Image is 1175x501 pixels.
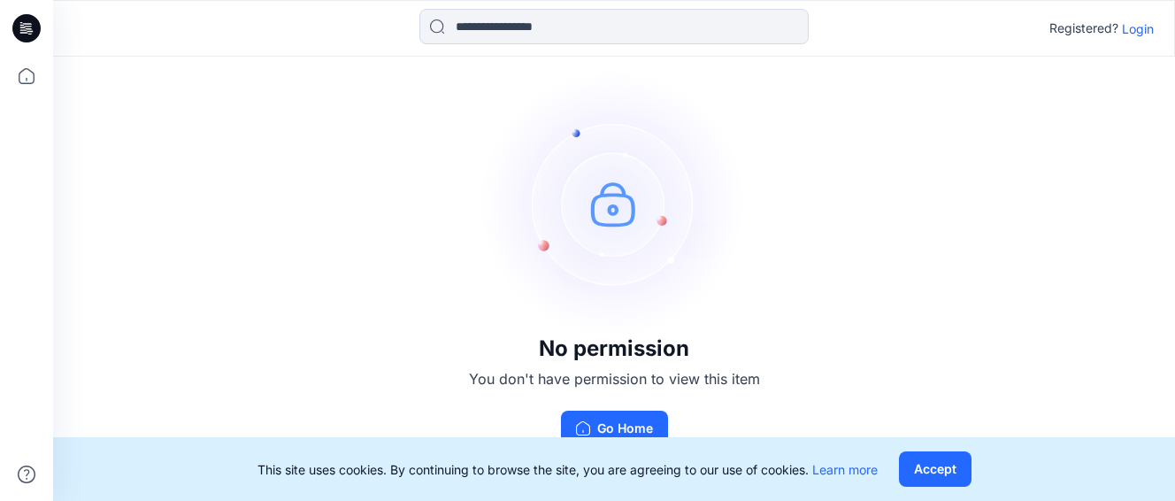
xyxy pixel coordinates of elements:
a: Learn more [812,462,878,477]
p: This site uses cookies. By continuing to browse the site, you are agreeing to our use of cookies. [257,460,878,479]
p: You don't have permission to view this item [469,368,760,389]
p: Registered? [1049,18,1118,39]
button: Go Home [561,411,668,446]
h3: No permission [469,336,760,361]
button: Accept [899,451,971,487]
p: Login [1122,19,1154,38]
img: no-perm.svg [481,71,747,336]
